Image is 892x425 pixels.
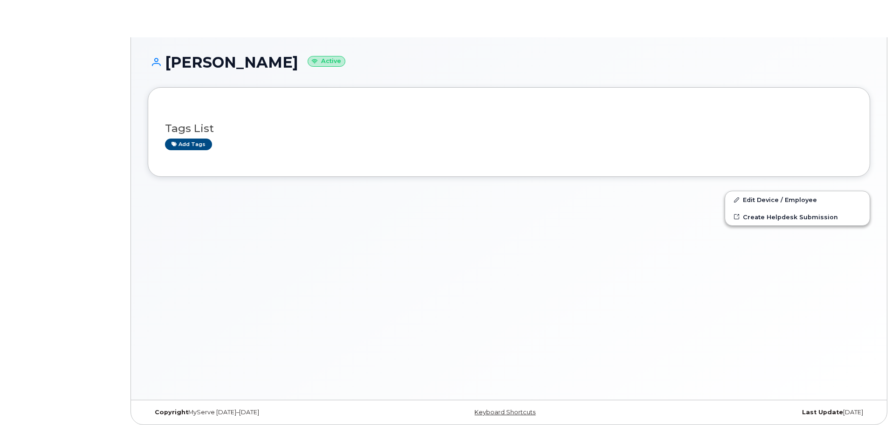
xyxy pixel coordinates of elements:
[155,409,188,416] strong: Copyright
[725,209,870,225] a: Create Helpdesk Submission
[165,139,212,150] a: Add tags
[308,56,345,67] small: Active
[725,191,870,208] a: Edit Device / Employee
[474,409,535,416] a: Keyboard Shortcuts
[148,409,389,416] div: MyServe [DATE]–[DATE]
[165,123,853,134] h3: Tags List
[629,409,870,416] div: [DATE]
[802,409,843,416] strong: Last Update
[148,54,870,70] h1: [PERSON_NAME]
